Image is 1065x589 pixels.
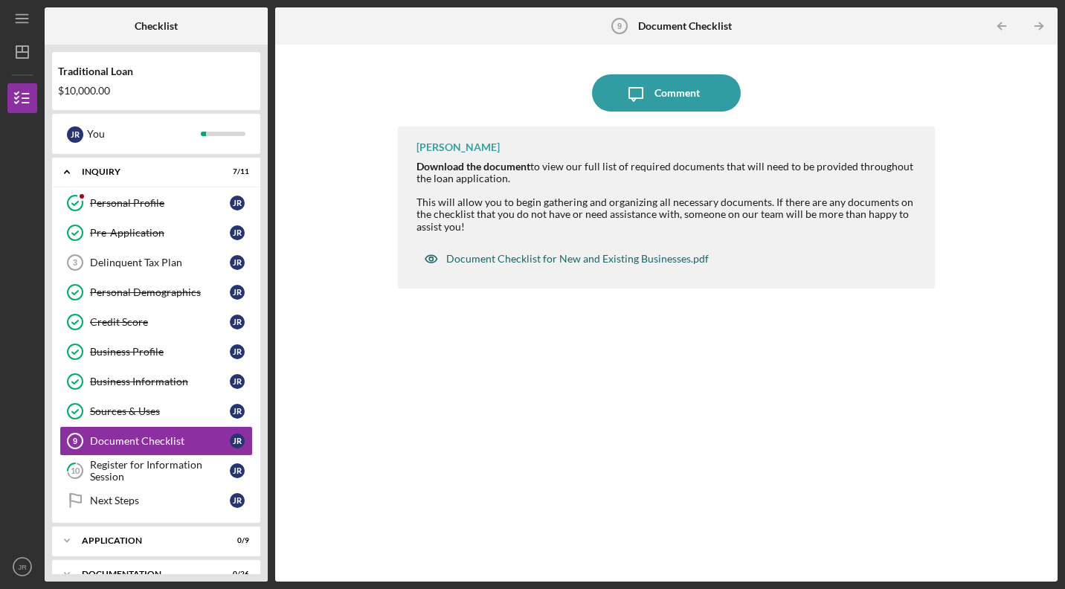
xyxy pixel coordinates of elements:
div: J R [230,315,245,329]
div: Register for Information Session [90,459,230,483]
tspan: 10 [71,466,80,476]
div: J R [230,374,245,389]
div: [PERSON_NAME] [416,141,500,153]
div: $10,000.00 [58,85,254,97]
a: Pre-ApplicationJR [59,218,253,248]
div: J R [230,196,245,210]
div: Comment [654,74,700,112]
a: Credit ScoreJR [59,307,253,337]
tspan: 3 [73,258,77,267]
a: 10Register for Information SessionJR [59,456,253,486]
div: to view our full list of required documents that will need to be provided throughout the loan app... [416,161,920,184]
div: Personal Demographics [90,286,230,298]
a: Sources & UsesJR [59,396,253,426]
div: J R [230,255,245,270]
div: Credit Score [90,316,230,328]
div: Traditional Loan [58,65,254,77]
a: Business InformationJR [59,367,253,396]
div: You [87,121,201,147]
strong: Download the document [416,160,530,173]
div: J R [230,434,245,448]
div: J R [230,463,245,478]
div: Inquiry [82,167,212,176]
div: J R [230,285,245,300]
div: J R [230,344,245,359]
div: Document Checklist for New and Existing Businesses.pdf [446,253,709,265]
a: Personal ProfileJR [59,188,253,218]
div: Document Checklist [90,435,230,447]
div: Personal Profile [90,197,230,209]
div: Documentation [82,570,212,579]
div: 7 / 11 [222,167,249,176]
a: 3Delinquent Tax PlanJR [59,248,253,277]
div: J R [230,225,245,240]
b: Checklist [135,20,178,32]
div: Business Information [90,376,230,387]
div: J R [230,493,245,508]
tspan: 9 [73,437,77,445]
div: Application [82,536,212,545]
a: 9Document ChecklistJR [59,426,253,456]
a: Business ProfileJR [59,337,253,367]
div: J R [230,404,245,419]
a: Next StepsJR [59,486,253,515]
div: This will allow you to begin gathering and organizing all necessary documents. If there are any d... [416,196,920,232]
div: Sources & Uses [90,405,230,417]
button: JR [7,552,37,582]
text: JR [18,563,27,571]
div: 0 / 26 [222,570,249,579]
div: 0 / 9 [222,536,249,545]
div: Delinquent Tax Plan [90,257,230,268]
button: Comment [592,74,741,112]
div: Next Steps [90,495,230,506]
b: Document Checklist [638,20,732,32]
div: J R [67,126,83,143]
div: Business Profile [90,346,230,358]
div: Pre-Application [90,227,230,239]
tspan: 9 [617,22,622,30]
button: Document Checklist for New and Existing Businesses.pdf [416,244,716,274]
a: Personal DemographicsJR [59,277,253,307]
